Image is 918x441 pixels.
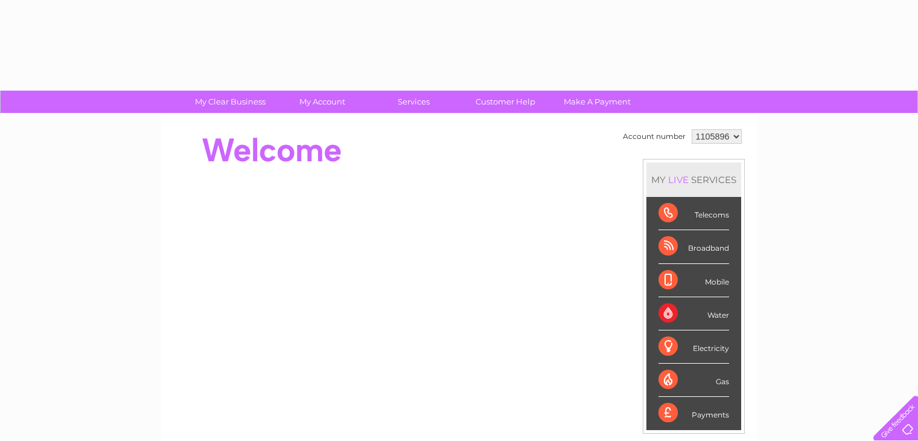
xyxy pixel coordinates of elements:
[666,174,691,185] div: LIVE
[547,91,647,113] a: Make A Payment
[364,91,464,113] a: Services
[456,91,555,113] a: Customer Help
[620,126,689,147] td: Account number
[646,163,741,197] div: MY SERVICES
[658,397,729,430] div: Payments
[658,230,729,263] div: Broadband
[658,330,729,364] div: Electricity
[658,297,729,330] div: Water
[272,91,372,113] a: My Account
[658,264,729,297] div: Mobile
[180,91,280,113] a: My Clear Business
[658,197,729,230] div: Telecoms
[658,364,729,397] div: Gas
